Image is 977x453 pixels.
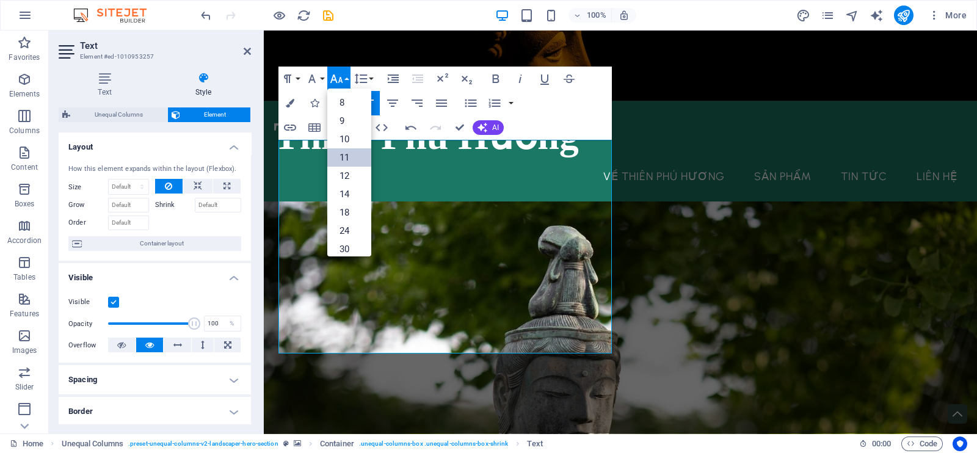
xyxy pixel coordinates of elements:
[320,437,354,451] span: Click to select. Double-click to edit
[68,338,108,353] label: Overflow
[10,437,43,451] a: Click to cancel selection. Double-click to open Pages
[283,440,289,447] i: This element is a customizable preset
[509,67,532,91] button: Italic (Ctrl+I)
[406,67,429,91] button: Decrease Indent
[455,67,478,91] button: Subscript
[278,115,302,140] button: Insert Link
[327,185,371,203] a: 14
[953,437,967,451] button: Usercentrics
[10,309,39,319] p: Features
[327,67,350,91] button: Font Size
[9,126,40,136] p: Columns
[430,91,453,115] button: Align Justify
[558,67,581,91] button: Strikethrough
[327,203,371,222] a: 18
[155,198,195,212] label: Shrink
[923,5,972,25] button: More
[448,115,471,140] button: Confirm (Ctrl+⏎)
[896,9,910,23] i: Publish
[370,115,393,140] button: HTML
[9,53,40,62] p: Favorites
[68,321,108,327] label: Opacity
[492,124,499,131] span: AI
[506,91,516,115] button: Ordered List
[796,9,810,23] i: Design (Ctrl+Alt+Y)
[424,115,447,140] button: Redo (Ctrl+Shift+Z)
[907,437,937,451] span: Code
[845,8,860,23] button: navigator
[894,5,913,25] button: publish
[901,437,943,451] button: Code
[821,8,835,23] button: pages
[327,112,371,130] a: 9
[327,130,371,148] a: 10
[195,198,242,212] input: Default
[68,216,108,230] label: Order
[59,132,251,154] h4: Layout
[928,9,967,21] span: More
[821,9,835,23] i: Pages (Ctrl+Alt+S)
[68,184,108,190] label: Size
[619,10,630,21] i: On resize automatically adjust zoom level to fit chosen device.
[297,9,311,23] i: Reload page
[303,67,326,91] button: Font Family
[272,8,286,23] button: Click here to leave preview mode and continue editing
[68,295,108,310] label: Visible
[278,91,302,115] button: Colors
[68,198,108,212] label: Grow
[872,437,891,451] span: 00 00
[327,240,371,258] a: 30
[327,222,371,240] a: 24
[278,67,302,91] button: Paragraph Format
[381,91,404,115] button: Align Center
[9,89,40,99] p: Elements
[70,8,162,23] img: Editor Logo
[296,8,311,23] button: reload
[59,107,167,122] button: Unequal Columns
[108,198,149,212] input: Default
[12,346,37,355] p: Images
[321,8,335,23] button: save
[156,72,251,98] h4: Style
[483,91,506,115] button: Ordered List
[533,67,556,91] button: Underline (Ctrl+U)
[80,40,251,51] h2: Text
[11,162,38,172] p: Content
[327,89,371,256] div: Font Size
[15,382,34,392] p: Slider
[796,8,811,23] button: design
[359,437,508,451] span: . unequal-columns-box .unequal-columns-box-shrink
[199,9,213,23] i: Undo: Change text (Ctrl+Z)
[881,439,882,448] span: :
[303,91,326,115] button: Icons
[327,167,371,185] a: 12
[68,236,241,251] button: Container layout
[85,236,238,251] span: Container layout
[74,107,164,122] span: Unequal Columns
[15,199,35,209] p: Boxes
[59,72,156,98] h4: Text
[128,437,278,451] span: . preset-unequal-columns-v2-landscaper-hero-section
[59,397,251,426] h4: Border
[327,93,371,112] a: 8
[62,437,543,451] nav: breadcrumb
[13,272,35,282] p: Tables
[168,107,251,122] button: Element
[223,316,241,331] div: %
[859,437,892,451] h6: Session time
[399,115,423,140] button: Undo (Ctrl+Z)
[62,437,123,451] span: Click to select. Double-click to edit
[327,148,371,167] a: 11
[303,115,326,140] button: Insert Table
[7,236,42,245] p: Accordion
[870,9,884,23] i: AI Writer
[405,91,429,115] button: Align Right
[198,8,213,23] button: undo
[587,8,606,23] h6: 100%
[68,164,241,175] div: How this element expands within the layout (Flexbox).
[430,67,454,91] button: Superscript
[352,67,375,91] button: Line Height
[184,107,247,122] span: Element
[459,91,482,115] button: Unordered List
[382,67,405,91] button: Increase Indent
